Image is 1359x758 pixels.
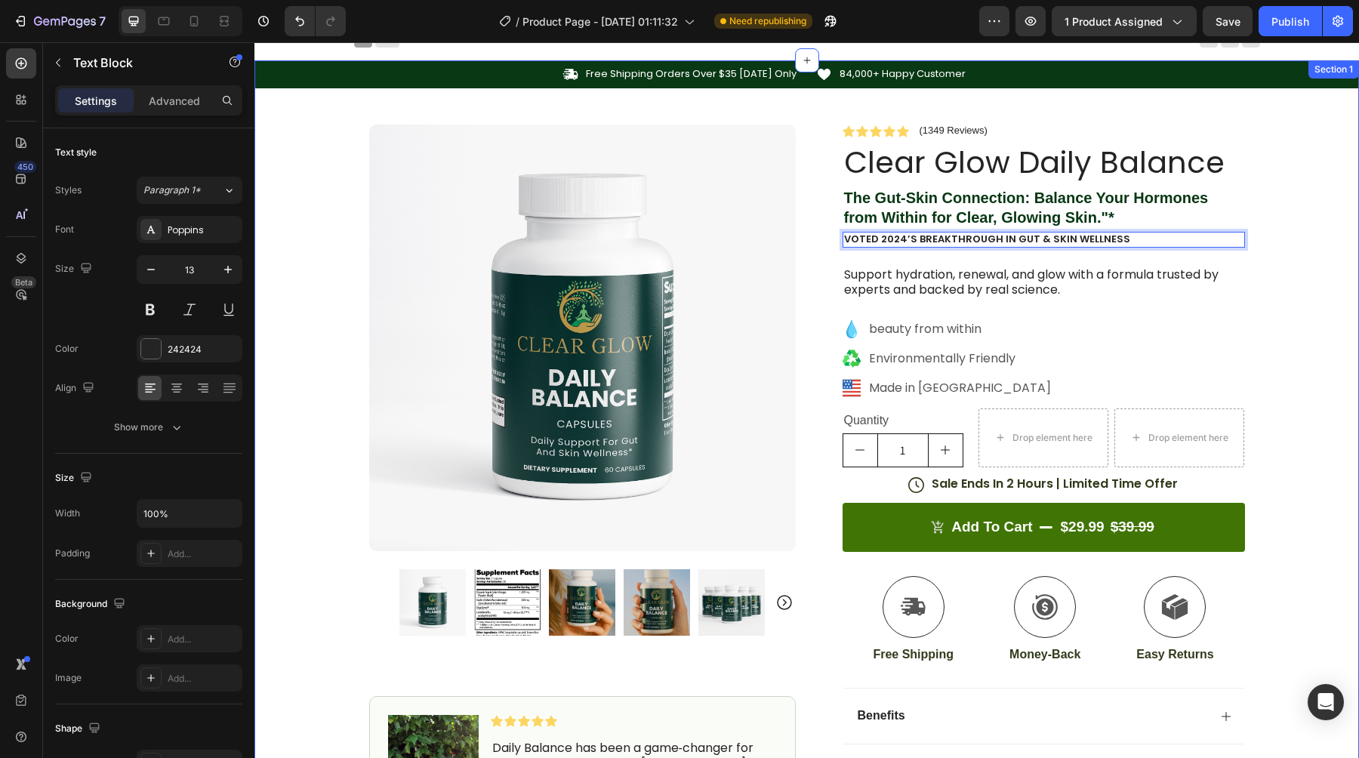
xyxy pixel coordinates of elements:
p: Free Shipping [618,605,699,621]
button: Add to cart [588,461,991,510]
p: Made in [GEOGRAPHIC_DATA] [615,337,797,355]
div: Add... [168,547,239,561]
p: Money-Back [755,605,826,621]
button: Save [1203,6,1253,36]
p: Environmentally Friendly [615,307,797,325]
div: Align [55,378,97,399]
button: Paragraph 1* [137,177,242,204]
div: Image [55,671,82,685]
div: Undo/Redo [285,6,346,36]
img: Clear Glow Daily Balance – natural gut health supplement for clear skin and hormonal balance [444,527,510,593]
p: Easy Returns [882,605,959,621]
p: Voted 2024’s Breakthrough in Gut & Skin Wellness [590,191,989,204]
div: Drop element here [894,390,974,402]
p: 7 [99,12,106,30]
div: Color [55,342,79,356]
p: Advanced [149,93,200,109]
div: Rich Text Editor. Editing area: main [588,189,991,205]
button: 7 [6,6,112,36]
h2: Rich Text Editor. Editing area: main [588,144,991,186]
div: Background [55,594,128,615]
iframe: Design area [254,42,1359,758]
span: 1 product assigned [1065,14,1163,29]
div: Add... [168,633,239,646]
button: Carousel Next Arrow [521,551,539,569]
div: Open Intercom Messenger [1308,684,1344,720]
button: Publish [1259,6,1322,36]
p: Sale Ends In 2 Hours | Limited Time Offer [677,434,923,450]
div: Add... [168,672,239,686]
div: Drop element here [758,390,838,402]
span: Product Page - [DATE] 01:11:32 [522,14,678,29]
p: Support hydration, renewal, and glow with a formula trusted by experts and backed by real science. [590,225,989,257]
div: Padding [55,547,90,560]
div: Shape [55,719,103,739]
div: Publish [1271,14,1309,29]
button: 1 product assigned [1052,6,1197,36]
span: Need republishing [729,14,806,28]
p: Benefits [603,666,651,682]
p: (1349 Reviews) [665,82,733,94]
div: Section 1 [1057,20,1102,34]
button: decrement [589,392,623,424]
span: / [516,14,519,29]
div: Styles [55,183,82,197]
div: 242424 [168,343,239,356]
div: Show more [114,420,184,435]
strong: The Gut-Skin Connection: Balance Your Hormones from Within for Clear, Glowing Skin."* [590,147,954,183]
p: beauty from within [615,278,797,296]
div: Text style [55,146,97,159]
button: Show more [55,414,242,441]
div: Beta [11,276,36,288]
div: $29.99 [805,474,852,496]
p: ⁠⁠⁠⁠⁠⁠⁠ [590,146,989,185]
img: Clear Glow Daily Balance – natural gut health herbs supplement for clear skin and hormonal balance [294,527,361,593]
div: Size [55,468,95,488]
span: Save [1216,15,1240,28]
img: Clear Glow Daily Balance – natural gut health herbs supplement for clear skin and hormonal balance [369,527,436,593]
input: Auto [137,500,242,527]
p: Settings [75,93,117,109]
div: Font [55,223,74,236]
div: Poppins [168,223,239,237]
div: Width [55,507,80,520]
p: Text Block [73,54,202,72]
div: Size [55,259,95,279]
div: Color [55,632,79,646]
div: $39.99 [855,474,901,496]
input: quantity [623,392,674,424]
div: 450 [14,161,36,173]
button: increment [674,392,708,424]
span: Paragraph 1* [143,183,201,197]
div: Add to cart [697,476,778,495]
h1: Clear Glow Daily Balance [588,99,991,141]
div: Quantity [588,366,718,391]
